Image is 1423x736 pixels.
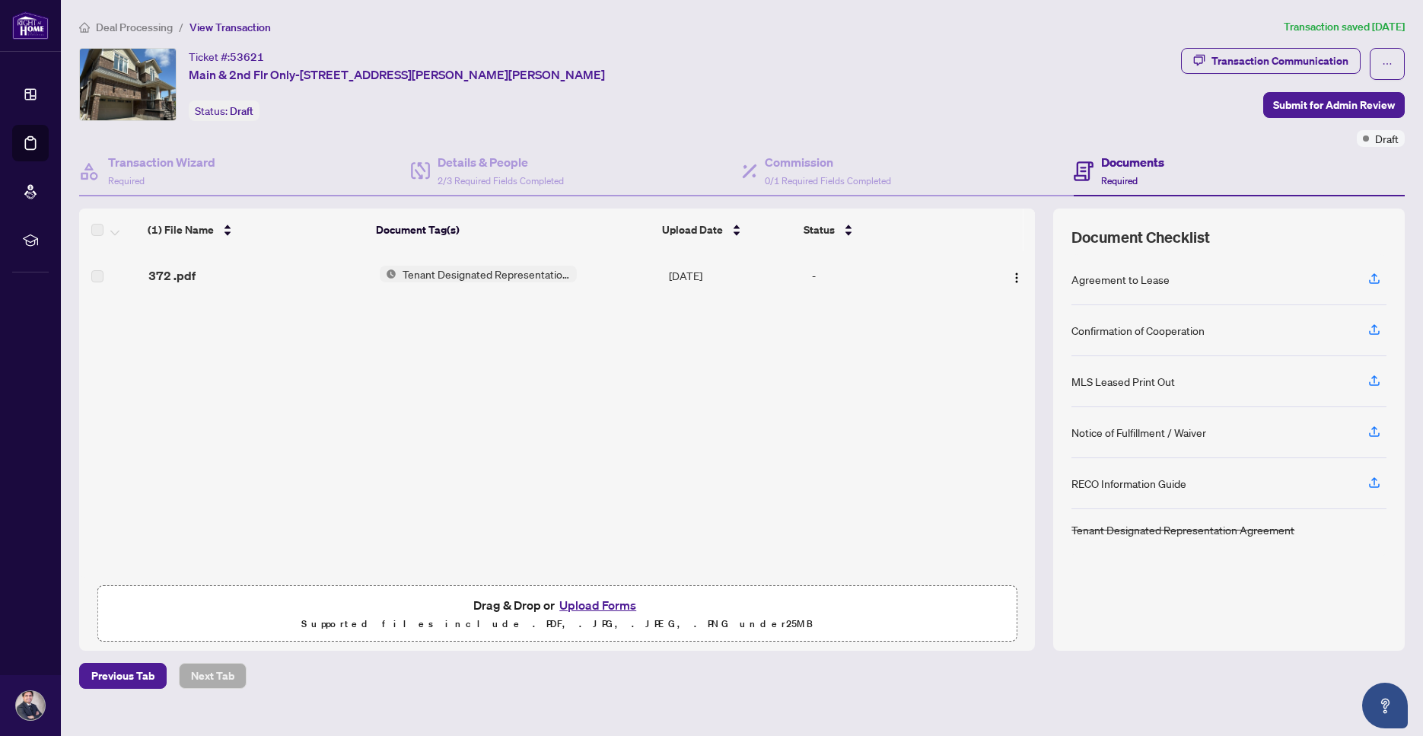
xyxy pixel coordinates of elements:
span: Upload Date [662,221,723,238]
div: RECO Information Guide [1071,475,1186,492]
span: Main & 2nd Flr Only-[STREET_ADDRESS][PERSON_NAME][PERSON_NAME] [189,65,605,84]
button: Status IconTenant Designated Representation Agreement [380,266,577,282]
button: Open asap [1362,683,1408,728]
div: Transaction Communication [1211,49,1348,73]
h4: Commission [765,153,891,171]
span: Draft [230,104,253,118]
span: home [79,22,90,33]
span: Deal Processing [96,21,173,34]
div: Agreement to Lease [1071,271,1170,288]
span: 53621 [230,50,264,64]
h4: Details & People [438,153,564,171]
span: Status [804,221,835,238]
img: Status Icon [380,266,396,282]
span: Document Checklist [1071,227,1210,248]
button: Next Tab [179,663,247,689]
div: Confirmation of Cooperation [1071,322,1205,339]
img: Logo [1011,272,1023,284]
li: / [179,18,183,36]
th: Upload Date [656,209,797,251]
span: Draft [1375,130,1399,147]
button: Upload Forms [555,595,641,615]
span: (1) File Name [148,221,214,238]
span: 372 .pdf [148,266,196,285]
div: Status: [189,100,259,121]
article: Transaction saved [DATE] [1284,18,1405,36]
span: Tenant Designated Representation Agreement [396,266,577,282]
button: Previous Tab [79,663,167,689]
img: IMG-W12394595_1.jpg [80,49,176,120]
span: 2/3 Required Fields Completed [438,175,564,186]
div: MLS Leased Print Out [1071,373,1175,390]
button: Submit for Admin Review [1263,92,1405,118]
button: Logo [1004,263,1029,288]
span: ellipsis [1382,59,1393,69]
th: Status [797,209,974,251]
h4: Transaction Wizard [108,153,215,171]
p: Supported files include .PDF, .JPG, .JPEG, .PNG under 25 MB [107,615,1007,633]
div: - [812,267,979,284]
img: Profile Icon [16,691,45,720]
span: Required [108,175,145,186]
span: Required [1101,175,1138,186]
h4: Documents [1101,153,1164,171]
button: Transaction Communication [1181,48,1361,74]
th: Document Tag(s) [370,209,656,251]
td: [DATE] [663,251,806,300]
th: (1) File Name [142,209,370,251]
span: Drag & Drop orUpload FormsSupported files include .PDF, .JPG, .JPEG, .PNG under25MB [98,586,1016,642]
span: Drag & Drop or [473,595,641,615]
div: Tenant Designated Representation Agreement [1071,521,1294,538]
img: logo [12,11,49,40]
span: Submit for Admin Review [1273,93,1395,117]
span: View Transaction [189,21,271,34]
span: 0/1 Required Fields Completed [765,175,891,186]
span: Previous Tab [91,664,154,688]
div: Ticket #: [189,48,264,65]
div: Notice of Fulfillment / Waiver [1071,424,1206,441]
